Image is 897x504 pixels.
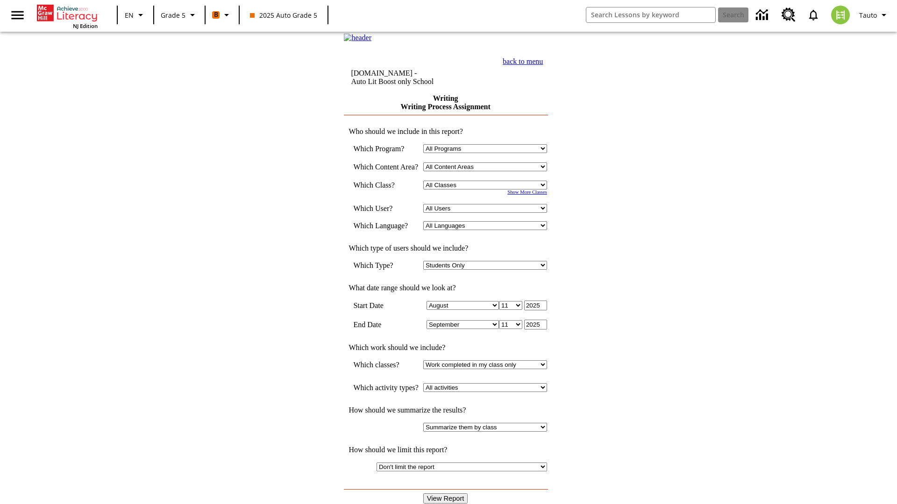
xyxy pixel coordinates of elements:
[344,446,547,454] td: How should we limit this report?
[507,189,547,195] a: Show More Classes
[344,244,547,252] td: Which type of users should we include?
[750,2,776,28] a: Data Center
[400,94,490,111] a: Writing Writing Process Assignment
[353,163,418,171] nobr: Which Content Area?
[423,493,468,504] input: View Report
[344,34,371,42] img: header
[4,1,31,29] button: Open side menu
[353,383,419,392] td: Which activity types?
[353,204,419,213] td: Which User?
[353,181,419,189] td: Which Class?
[37,3,98,29] div: Home
[157,7,202,23] button: Grade: Grade 5, Select a grade
[208,7,236,23] button: Boost Class color is orange. Change class color
[344,343,547,352] td: Which work should we include?
[826,3,855,27] button: Select a new avatar
[250,10,317,20] span: 2025 Auto Grade 5
[344,127,547,136] td: Who should we include in this report?
[353,360,419,369] td: Which classes?
[353,301,419,310] td: Start Date
[586,7,715,22] input: search field
[121,7,150,23] button: Language: EN, Select a language
[344,406,547,414] td: How should we summarize the results?
[125,10,134,20] span: EN
[73,22,98,29] span: NJ Edition
[344,284,547,292] td: What date range should we look at?
[855,7,893,23] button: Profile/Settings
[351,77,434,85] nobr: Auto Lit Boost only School
[353,144,419,153] td: Which Program?
[161,10,185,20] span: Grade 5
[353,261,419,270] td: Which Type?
[214,9,218,21] span: B
[801,3,826,27] a: Notifications
[353,320,419,329] td: End Date
[831,6,850,24] img: avatar image
[776,2,801,28] a: Resource Center, Will open in new tab
[351,69,470,86] td: [DOMAIN_NAME] -
[503,57,543,65] a: back to menu
[859,10,877,20] span: Tauto
[353,221,419,230] td: Which Language?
